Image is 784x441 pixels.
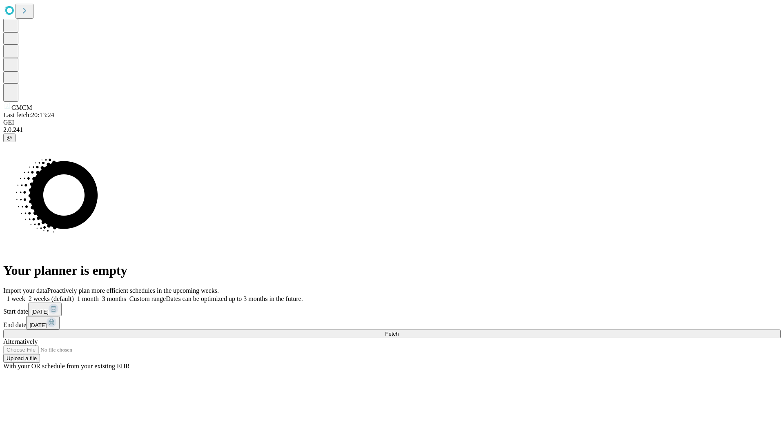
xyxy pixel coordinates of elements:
[3,316,781,330] div: End date
[3,338,38,345] span: Alternatively
[31,309,49,315] span: [DATE]
[29,295,74,302] span: 2 weeks (default)
[166,295,303,302] span: Dates can be optimized up to 3 months in the future.
[7,295,25,302] span: 1 week
[102,295,126,302] span: 3 months
[3,287,47,294] span: Import your data
[26,316,60,330] button: [DATE]
[47,287,219,294] span: Proactively plan more efficient schedules in the upcoming weeks.
[3,263,781,278] h1: Your planner is empty
[77,295,99,302] span: 1 month
[3,363,130,370] span: With your OR schedule from your existing EHR
[3,354,40,363] button: Upload a file
[29,322,47,328] span: [DATE]
[28,303,62,316] button: [DATE]
[11,104,32,111] span: GMCM
[7,135,12,141] span: @
[385,331,399,337] span: Fetch
[3,126,781,134] div: 2.0.241
[3,119,781,126] div: GEI
[3,134,16,142] button: @
[3,111,54,118] span: Last fetch: 20:13:24
[129,295,166,302] span: Custom range
[3,303,781,316] div: Start date
[3,330,781,338] button: Fetch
